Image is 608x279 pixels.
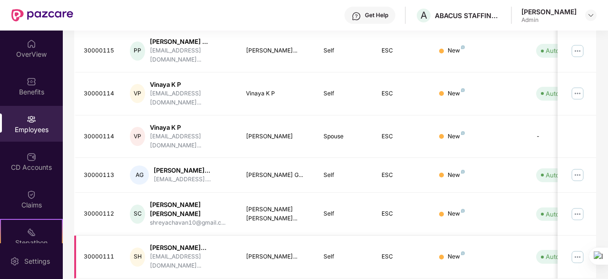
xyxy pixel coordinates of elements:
[382,89,424,98] div: ESC
[130,165,149,185] div: AG
[448,89,465,98] div: New
[150,123,231,132] div: Vinaya K P
[21,257,53,266] div: Settings
[130,84,145,103] div: VP
[154,166,211,175] div: [PERSON_NAME]...
[461,131,465,135] img: svg+xml;base64,PHN2ZyB4bWxucz0iaHR0cDovL3d3dy53My5vcmcvMjAwMC9zdmciIHdpZHRoPSI4IiBoZWlnaHQ9IjgiIH...
[130,248,145,267] div: SH
[461,45,465,49] img: svg+xml;base64,PHN2ZyB4bWxucz0iaHR0cDovL3d3dy53My5vcmcvMjAwMC9zdmciIHdpZHRoPSI4IiBoZWlnaHQ9IjgiIH...
[365,11,388,19] div: Get Help
[352,11,361,21] img: svg+xml;base64,PHN2ZyBpZD0iSGVscC0zMngzMiIgeG1sbnM9Imh0dHA6Ly93d3cudzMub3JnLzIwMDAvc3ZnIiB3aWR0aD...
[150,132,231,150] div: [EMAIL_ADDRESS][DOMAIN_NAME]...
[130,41,145,61] div: PP
[27,114,36,124] img: svg+xml;base64,PHN2ZyBpZD0iRW1wbG95ZWVzIiB4bWxucz0iaHR0cDovL3d3dy53My5vcmcvMjAwMC9zdmciIHdpZHRoPS...
[150,218,231,227] div: shreyachavan10@gmail.c...
[10,257,20,266] img: svg+xml;base64,PHN2ZyBpZD0iU2V0dGluZy0yMHgyMCIgeG1sbnM9Imh0dHA6Ly93d3cudzMub3JnLzIwMDAvc3ZnIiB3aW...
[546,252,584,261] div: Auto Verified
[246,205,308,223] div: [PERSON_NAME] [PERSON_NAME]...
[150,80,231,89] div: Vinaya K P
[546,46,584,55] div: Auto Verified
[27,152,36,162] img: svg+xml;base64,PHN2ZyBpZD0iQ0RfQWNjb3VudHMiIGRhdGEtbmFtZT0iQ0QgQWNjb3VudHMiIHhtbG5zPSJodHRwOi8vd3...
[246,132,308,141] div: [PERSON_NAME]
[11,9,73,21] img: New Pazcare Logo
[1,238,62,248] div: Stepathon
[324,89,366,98] div: Self
[461,170,465,174] img: svg+xml;base64,PHN2ZyB4bWxucz0iaHR0cDovL3d3dy53My5vcmcvMjAwMC9zdmciIHdpZHRoPSI4IiBoZWlnaHQ9IjgiIH...
[84,252,115,261] div: 30000111
[154,175,211,184] div: [EMAIL_ADDRESS]....
[84,89,115,98] div: 30000114
[382,46,424,55] div: ESC
[130,127,145,146] div: VP
[27,190,36,199] img: svg+xml;base64,PHN2ZyBpZD0iQ2xhaW0iIHhtbG5zPSJodHRwOi8vd3d3LnczLm9yZy8yMDAwL3N2ZyIgd2lkdGg9IjIwIi...
[150,46,231,64] div: [EMAIL_ADDRESS][DOMAIN_NAME]...
[246,252,308,261] div: [PERSON_NAME]...
[324,209,366,218] div: Self
[84,132,115,141] div: 30000114
[27,39,36,49] img: svg+xml;base64,PHN2ZyBpZD0iSG9tZSIgeG1sbnM9Imh0dHA6Ly93d3cudzMub3JnLzIwMDAvc3ZnIiB3aWR0aD0iMjAiIG...
[461,251,465,255] img: svg+xml;base64,PHN2ZyB4bWxucz0iaHR0cDovL3d3dy53My5vcmcvMjAwMC9zdmciIHdpZHRoPSI4IiBoZWlnaHQ9IjgiIH...
[570,86,585,101] img: manageButton
[382,209,424,218] div: ESC
[570,207,585,222] img: manageButton
[246,171,308,180] div: [PERSON_NAME] G...
[448,46,465,55] div: New
[570,43,585,59] img: manageButton
[150,200,231,218] div: [PERSON_NAME] [PERSON_NAME]
[448,171,465,180] div: New
[246,46,308,55] div: [PERSON_NAME]...
[421,10,427,21] span: A
[27,77,36,86] img: svg+xml;base64,PHN2ZyBpZD0iQmVuZWZpdHMiIHhtbG5zPSJodHRwOi8vd3d3LnczLm9yZy8yMDAwL3N2ZyIgd2lkdGg9Ij...
[382,132,424,141] div: ESC
[246,89,308,98] div: Vinaya K P
[382,252,424,261] div: ESC
[84,171,115,180] div: 30000113
[570,249,585,265] img: manageButton
[150,89,231,107] div: [EMAIL_ADDRESS][DOMAIN_NAME]...
[130,205,145,224] div: SC
[587,11,595,19] img: svg+xml;base64,PHN2ZyBpZD0iRHJvcGRvd24tMzJ4MzIiIHhtbG5zPSJodHRwOi8vd3d3LnczLm9yZy8yMDAwL3N2ZyIgd2...
[448,252,465,261] div: New
[448,209,465,218] div: New
[150,252,231,270] div: [EMAIL_ADDRESS][DOMAIN_NAME]...
[84,46,115,55] div: 30000115
[461,209,465,213] img: svg+xml;base64,PHN2ZyB4bWxucz0iaHR0cDovL3d3dy53My5vcmcvMjAwMC9zdmciIHdpZHRoPSI4IiBoZWlnaHQ9IjgiIH...
[324,132,366,141] div: Spouse
[448,132,465,141] div: New
[546,170,584,180] div: Auto Verified
[521,16,577,24] div: Admin
[150,243,231,252] div: [PERSON_NAME]...
[570,167,585,183] img: manageButton
[461,88,465,92] img: svg+xml;base64,PHN2ZyB4bWxucz0iaHR0cDovL3d3dy53My5vcmcvMjAwMC9zdmciIHdpZHRoPSI4IiBoZWlnaHQ9IjgiIH...
[84,209,115,218] div: 30000112
[150,37,231,46] div: [PERSON_NAME] ...
[27,227,36,237] img: svg+xml;base64,PHN2ZyB4bWxucz0iaHR0cDovL3d3dy53My5vcmcvMjAwMC9zdmciIHdpZHRoPSIyMSIgaGVpZ2h0PSIyMC...
[324,171,366,180] div: Self
[324,46,366,55] div: Self
[546,209,584,219] div: Auto Verified
[435,11,501,20] div: ABACUS STAFFING AND SERVICES PRIVATE LIMITED
[529,115,596,158] td: -
[382,171,424,180] div: ESC
[546,89,584,98] div: Auto Verified
[521,7,577,16] div: [PERSON_NAME]
[324,252,366,261] div: Self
